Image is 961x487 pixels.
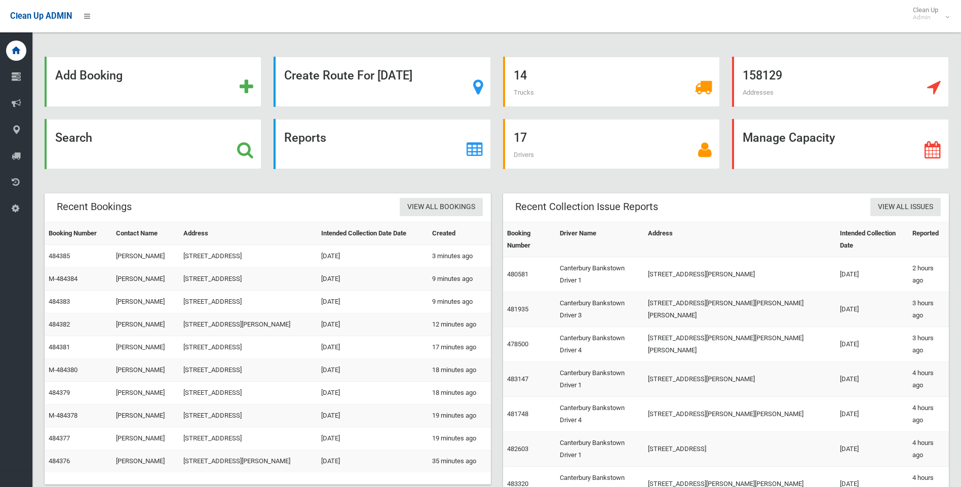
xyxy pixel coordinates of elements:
td: 19 minutes ago [428,404,490,427]
header: Recent Collection Issue Reports [503,197,670,217]
td: 19 minutes ago [428,427,490,450]
td: 4 hours ago [908,362,949,397]
td: 4 hours ago [908,397,949,432]
a: Add Booking [45,57,261,107]
span: Clean Up ADMIN [10,11,72,21]
th: Reported [908,222,949,257]
strong: Create Route For [DATE] [284,68,412,83]
td: [DATE] [317,404,429,427]
span: Drivers [514,151,534,158]
strong: Reports [284,131,326,145]
td: [PERSON_NAME] [112,450,180,473]
a: 481748 [507,410,528,418]
td: [STREET_ADDRESS] [644,432,835,467]
span: Trucks [514,89,534,96]
a: 484377 [49,434,70,442]
td: 17 minutes ago [428,336,490,359]
td: 35 minutes ago [428,450,490,473]
td: Canterbury Bankstown Driver 1 [556,432,644,467]
td: [DATE] [836,432,908,467]
a: 484382 [49,320,70,328]
td: [DATE] [317,359,429,382]
td: 3 minutes ago [428,245,490,268]
a: Reports [274,119,490,169]
td: [STREET_ADDRESS][PERSON_NAME] [644,257,835,292]
strong: Manage Capacity [743,131,835,145]
td: 4 hours ago [908,432,949,467]
td: [STREET_ADDRESS] [179,336,317,359]
span: Addresses [743,89,774,96]
a: View All Issues [870,198,941,217]
td: [DATE] [836,327,908,362]
strong: Search [55,131,92,145]
td: [STREET_ADDRESS] [179,245,317,268]
td: [STREET_ADDRESS][PERSON_NAME] [179,450,317,473]
td: [PERSON_NAME] [112,313,180,336]
td: [DATE] [836,292,908,327]
td: 2 hours ago [908,257,949,292]
td: [DATE] [317,427,429,450]
td: [STREET_ADDRESS][PERSON_NAME] [179,313,317,336]
th: Booking Number [45,222,112,245]
td: [DATE] [317,268,429,291]
a: 484381 [49,343,70,351]
a: 482603 [507,445,528,453]
td: [STREET_ADDRESS] [179,404,317,427]
td: Canterbury Bankstown Driver 1 [556,362,644,397]
td: [PERSON_NAME] [112,291,180,313]
td: Canterbury Bankstown Driver 4 [556,397,644,432]
td: Canterbury Bankstown Driver 1 [556,257,644,292]
a: 481935 [507,305,528,313]
a: 484379 [49,389,70,396]
a: Manage Capacity [732,119,949,169]
td: 18 minutes ago [428,382,490,404]
td: [STREET_ADDRESS] [179,359,317,382]
td: Canterbury Bankstown Driver 3 [556,292,644,327]
th: Booking Number [503,222,556,257]
a: M-484380 [49,366,78,374]
a: Search [45,119,261,169]
td: [DATE] [317,382,429,404]
a: 483147 [507,375,528,383]
strong: 17 [514,131,527,145]
td: [STREET_ADDRESS][PERSON_NAME][PERSON_NAME][PERSON_NAME] [644,327,835,362]
td: [PERSON_NAME] [112,427,180,450]
td: 18 minutes ago [428,359,490,382]
a: 478500 [507,340,528,348]
td: [DATE] [317,336,429,359]
td: [DATE] [317,313,429,336]
td: 3 hours ago [908,327,949,362]
th: Contact Name [112,222,180,245]
td: [DATE] [317,291,429,313]
td: [DATE] [836,257,908,292]
th: Address [179,222,317,245]
a: View All Bookings [400,198,483,217]
a: 14 Trucks [503,57,720,107]
a: 480581 [507,270,528,278]
small: Admin [913,14,938,21]
td: [PERSON_NAME] [112,359,180,382]
td: [PERSON_NAME] [112,268,180,291]
td: 12 minutes ago [428,313,490,336]
a: M-484384 [49,275,78,282]
th: Intended Collection Date [836,222,908,257]
a: 484376 [49,457,70,465]
th: Created [428,222,490,245]
td: [STREET_ADDRESS][PERSON_NAME] [644,362,835,397]
header: Recent Bookings [45,197,144,217]
td: [STREET_ADDRESS] [179,291,317,313]
th: Intended Collection Date Date [317,222,429,245]
a: 17 Drivers [503,119,720,169]
td: [PERSON_NAME] [112,382,180,404]
span: Clean Up [908,6,948,21]
a: Create Route For [DATE] [274,57,490,107]
th: Address [644,222,835,257]
strong: 158129 [743,68,782,83]
td: [STREET_ADDRESS] [179,382,317,404]
td: 9 minutes ago [428,291,490,313]
td: 3 hours ago [908,292,949,327]
td: [STREET_ADDRESS] [179,268,317,291]
a: 484383 [49,298,70,305]
td: [STREET_ADDRESS][PERSON_NAME][PERSON_NAME] [644,397,835,432]
td: [DATE] [836,362,908,397]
